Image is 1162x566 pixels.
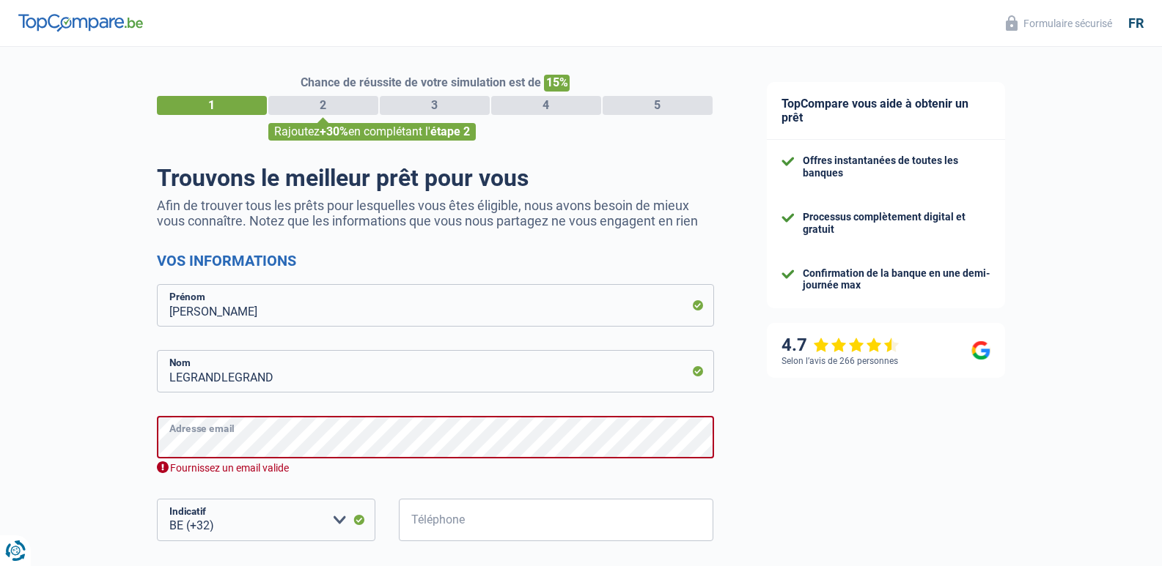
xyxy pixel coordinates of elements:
div: Fournissez un email valide [157,461,714,475]
button: Formulaire sécurisé [997,11,1121,35]
div: 2 [268,96,378,115]
div: fr [1128,15,1144,31]
div: Offres instantanées de toutes les banques [803,154,990,179]
span: +30% [320,124,348,138]
span: Chance de réussite de votre simulation est de [301,75,541,89]
img: TopCompare Logo [18,14,143,31]
div: Selon l’avis de 266 personnes [782,356,898,366]
div: 5 [603,96,713,115]
div: Processus complètement digital et gratuit [803,211,990,236]
input: 401020304 [399,499,714,541]
div: 4 [491,96,601,115]
h2: Vos informations [157,252,714,269]
div: 3 [380,96,490,115]
div: Rajoutez en complétant l' [268,123,476,141]
div: Confirmation de la banque en une demi-journée max [803,267,990,292]
div: 1 [157,96,267,115]
div: 4.7 [782,335,900,356]
span: étape 2 [430,124,470,138]
div: TopCompare vous aide à obtenir un prêt [767,82,1005,140]
h1: Trouvons le meilleur prêt pour vous [157,164,714,192]
p: Afin de trouver tous les prêts pour lesquelles vous êtes éligible, nous avons besoin de mieux vou... [157,198,714,228]
span: 15% [544,75,570,92]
